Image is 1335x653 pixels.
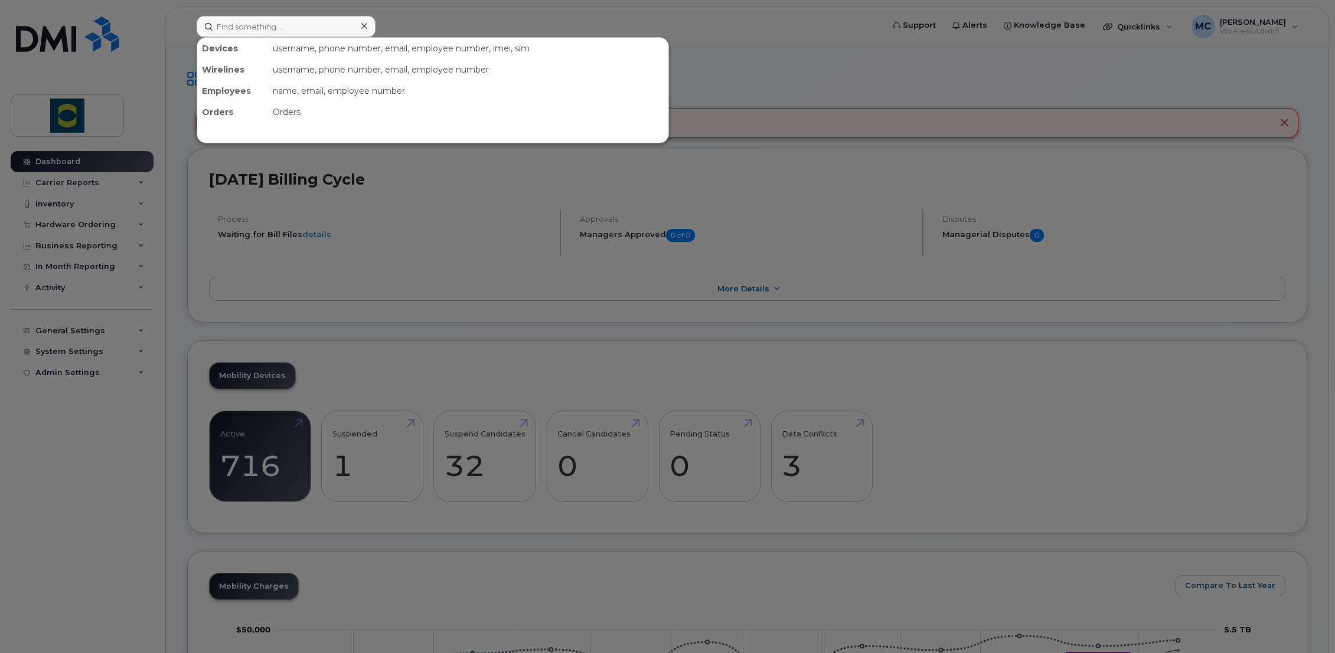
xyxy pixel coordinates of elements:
[197,101,268,123] div: Orders
[268,59,668,80] div: username, phone number, email, employee number
[268,80,668,101] div: name, email, employee number
[268,38,668,59] div: username, phone number, email, employee number, imei, sim
[197,38,268,59] div: Devices
[268,101,668,123] div: Orders
[197,59,268,80] div: Wirelines
[197,80,268,101] div: Employees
